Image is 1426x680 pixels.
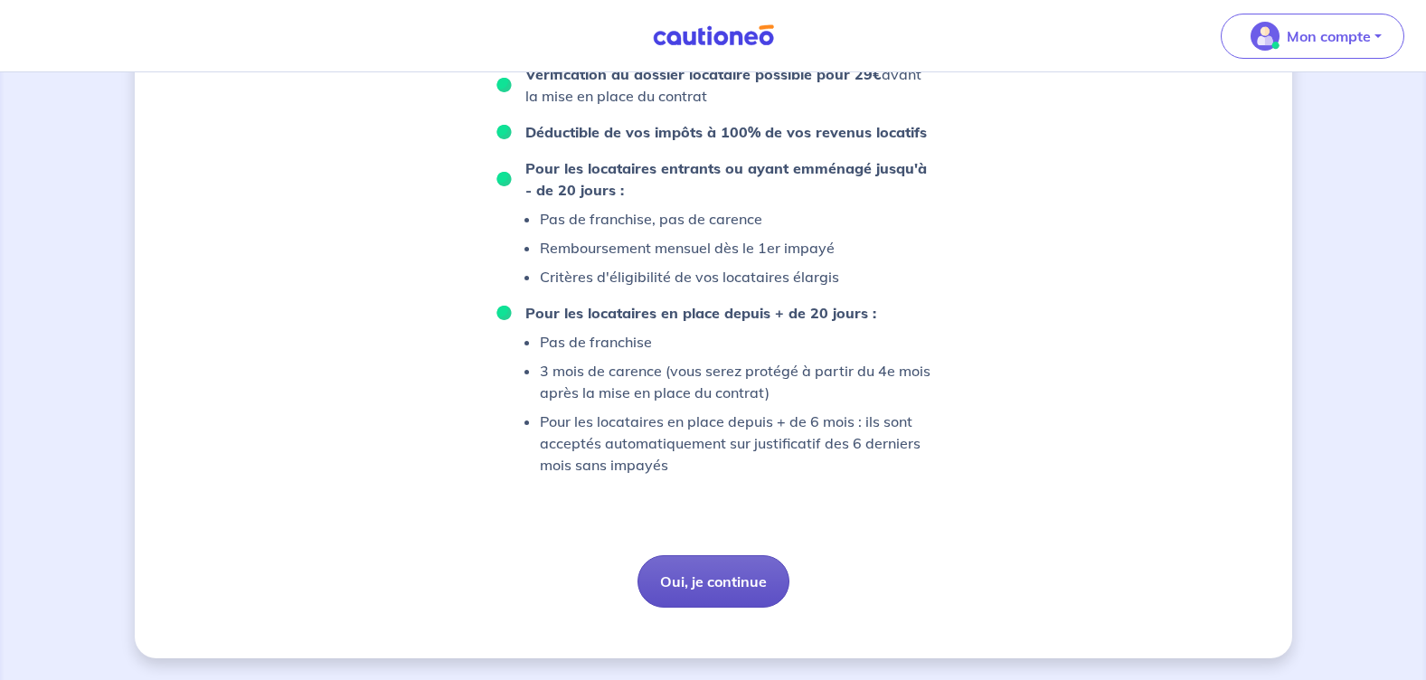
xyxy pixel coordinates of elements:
[637,555,789,608] button: Oui, je continue
[525,304,876,322] strong: Pour les locataires en place depuis + de 20 jours :
[540,331,930,353] p: Pas de franchise
[540,208,839,230] p: Pas de franchise, pas de carence
[1287,25,1371,47] p: Mon compte
[540,266,839,288] p: Critères d'éligibilité de vos locataires élargis
[1251,22,1280,51] img: illu_account_valid_menu.svg
[525,159,927,199] strong: Pour les locataires entrants ou ayant emménagé jusqu'à - de 20 jours :
[646,24,781,47] img: Cautioneo
[540,411,930,476] p: Pour les locataires en place depuis + de 6 mois : ils sont acceptés automatiquement sur justifica...
[540,237,839,259] p: Remboursement mensuel dès le 1er impayé
[525,63,930,107] p: avant la mise en place du contrat
[1221,14,1404,59] button: illu_account_valid_menu.svgMon compte
[540,360,930,403] p: 3 mois de carence (vous serez protégé à partir du 4e mois après la mise en place du contrat)
[525,123,927,141] strong: Déductible de vos impôts à 100% de vos revenus locatifs
[525,65,882,83] strong: Vérification du dossier locataire possible pour 29€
